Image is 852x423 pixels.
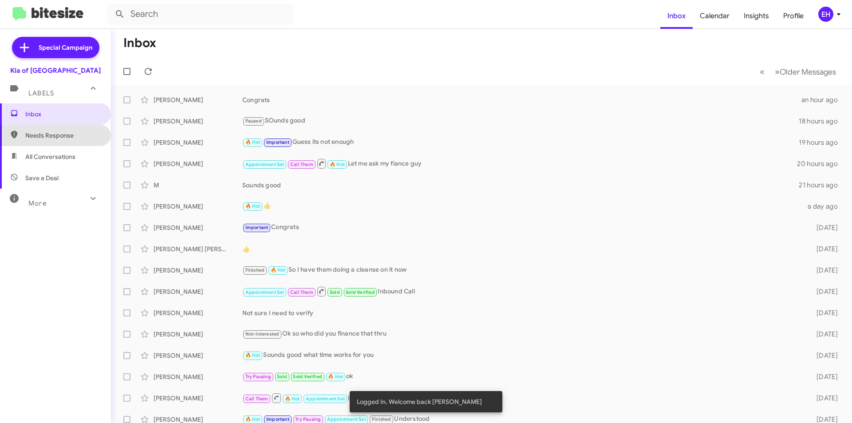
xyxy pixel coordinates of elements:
[25,110,101,119] span: Inbox
[811,7,842,22] button: EH
[802,308,845,317] div: [DATE]
[776,3,811,29] a: Profile
[242,392,802,403] div: Inbound Call
[242,181,799,190] div: Sounds good
[245,118,262,124] span: Paused
[802,394,845,403] div: [DATE]
[330,289,340,295] span: Sold
[769,63,841,81] button: Next
[245,374,271,380] span: Try Pausing
[242,158,797,169] div: Let me ask my fiance guy
[242,245,802,253] div: 👍
[245,267,265,273] span: Finished
[242,308,802,317] div: Not sure I need to verify
[775,66,780,77] span: »
[154,308,242,317] div: [PERSON_NAME]
[802,330,845,339] div: [DATE]
[28,199,47,207] span: More
[242,222,802,233] div: Congrats
[107,4,294,25] input: Search
[271,267,286,273] span: 🔥 Hot
[760,66,765,77] span: «
[154,138,242,147] div: [PERSON_NAME]
[801,95,845,104] div: an hour ago
[799,138,845,147] div: 19 hours ago
[25,131,101,140] span: Needs Response
[154,202,242,211] div: [PERSON_NAME]
[39,43,92,52] span: Special Campaign
[818,7,833,22] div: EH
[754,63,770,81] button: Previous
[802,351,845,360] div: [DATE]
[154,372,242,381] div: [PERSON_NAME]
[357,397,482,406] span: Logged In. Welcome back [PERSON_NAME]
[25,174,59,182] span: Save a Deal
[330,162,345,167] span: 🔥 Hot
[693,3,737,29] a: Calendar
[266,416,289,422] span: Important
[277,374,287,380] span: Sold
[245,203,260,209] span: 🔥 Hot
[242,372,802,382] div: ok
[799,117,845,126] div: 18 hours ago
[242,329,802,339] div: Ok so who did you finance that thru
[245,162,284,167] span: Appointment Set
[755,63,841,81] nav: Page navigation example
[802,287,845,296] div: [DATE]
[802,223,845,232] div: [DATE]
[346,289,375,295] span: Sold Verified
[245,289,284,295] span: Appointment Set
[802,202,845,211] div: a day ago
[154,266,242,275] div: [PERSON_NAME]
[245,225,268,230] span: Important
[293,374,322,380] span: Sold Verified
[242,286,802,297] div: Inbound Call
[660,3,693,29] a: Inbox
[245,139,260,145] span: 🔥 Hot
[242,137,799,147] div: Guess its not enough
[327,416,366,422] span: Appointment Set
[154,117,242,126] div: [PERSON_NAME]
[245,396,268,402] span: Call Them
[802,372,845,381] div: [DATE]
[797,159,845,168] div: 20 hours ago
[154,181,242,190] div: M
[154,287,242,296] div: [PERSON_NAME]
[780,67,836,77] span: Older Messages
[242,116,799,126] div: SOunds good
[290,289,313,295] span: Call Them
[242,350,802,360] div: Sounds good what time works for you
[802,245,845,253] div: [DATE]
[245,331,280,337] span: Not-Interested
[306,396,345,402] span: Appointment Set
[266,139,289,145] span: Important
[802,266,845,275] div: [DATE]
[242,95,801,104] div: Congrats
[799,181,845,190] div: 21 hours ago
[285,396,300,402] span: 🔥 Hot
[154,351,242,360] div: [PERSON_NAME]
[242,265,802,275] div: So I have them doing a cleanse on it now
[12,37,99,58] a: Special Campaign
[295,416,321,422] span: Try Pausing
[245,352,260,358] span: 🔥 Hot
[154,159,242,168] div: [PERSON_NAME]
[242,201,802,211] div: 👍
[328,374,343,380] span: 🔥 Hot
[737,3,776,29] a: Insights
[25,152,75,161] span: All Conversations
[154,245,242,253] div: [PERSON_NAME] [PERSON_NAME]
[154,95,242,104] div: [PERSON_NAME]
[28,89,54,97] span: Labels
[245,416,260,422] span: 🔥 Hot
[154,330,242,339] div: [PERSON_NAME]
[123,36,156,50] h1: Inbox
[10,66,101,75] div: Kia of [GEOGRAPHIC_DATA]
[154,394,242,403] div: [PERSON_NAME]
[154,223,242,232] div: [PERSON_NAME]
[290,162,313,167] span: Call Them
